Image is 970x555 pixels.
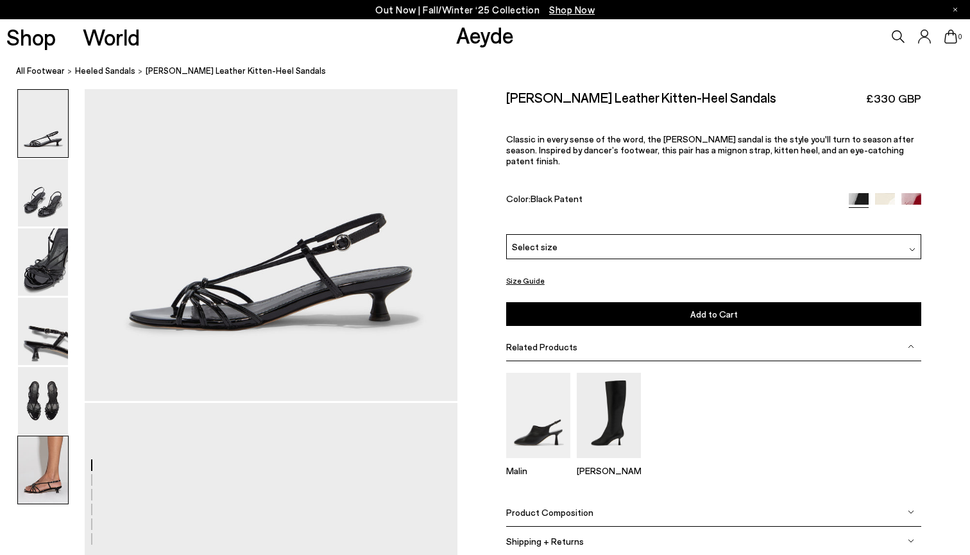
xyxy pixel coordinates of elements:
nav: breadcrumb [16,54,970,89]
span: £330 GBP [866,90,921,107]
img: svg%3E [909,246,915,252]
button: Add to Cart [506,302,922,326]
span: Navigate to /collections/new-in [549,4,595,15]
button: Size Guide [506,273,545,289]
div: Color: [506,192,835,207]
img: svg%3E [908,343,914,350]
span: heeled sandals [75,65,135,76]
a: Aeyde [456,21,514,48]
img: Catherine High Sock Boots [577,373,641,458]
img: Malin Slingback Mules [506,373,570,458]
span: 0 [957,33,964,40]
a: Shop [6,26,56,48]
span: Black Patent [531,192,583,203]
span: Classic in every sense of the word, the [PERSON_NAME] sandal is the style you'll turn to season a... [506,133,914,166]
a: Catherine High Sock Boots [PERSON_NAME] [577,449,641,476]
a: 0 [944,30,957,44]
a: Malin Slingback Mules Malin [506,449,570,476]
span: [PERSON_NAME] Leather Kitten-Heel Sandals [146,64,326,78]
a: heeled sandals [75,64,135,78]
span: Product Composition [506,507,593,518]
img: Rhonda Leather Kitten-Heel Sandals - Image 3 [18,228,68,296]
h2: [PERSON_NAME] Leather Kitten-Heel Sandals [506,89,776,105]
img: Rhonda Leather Kitten-Heel Sandals - Image 5 [18,367,68,434]
span: Related Products [506,341,577,352]
img: Rhonda Leather Kitten-Heel Sandals - Image 1 [18,90,68,157]
img: Rhonda Leather Kitten-Heel Sandals - Image 6 [18,436,68,504]
img: svg%3E [908,509,914,515]
a: All Footwear [16,64,65,78]
img: Rhonda Leather Kitten-Heel Sandals - Image 2 [18,159,68,226]
img: Rhonda Leather Kitten-Heel Sandals - Image 4 [18,298,68,365]
span: Shipping + Returns [506,536,584,547]
span: Add to Cart [690,309,738,320]
a: World [83,26,140,48]
img: svg%3E [908,538,914,544]
p: Malin [506,465,570,476]
span: Select size [512,240,557,253]
p: [PERSON_NAME] [577,465,641,476]
p: Out Now | Fall/Winter ‘25 Collection [375,2,595,18]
